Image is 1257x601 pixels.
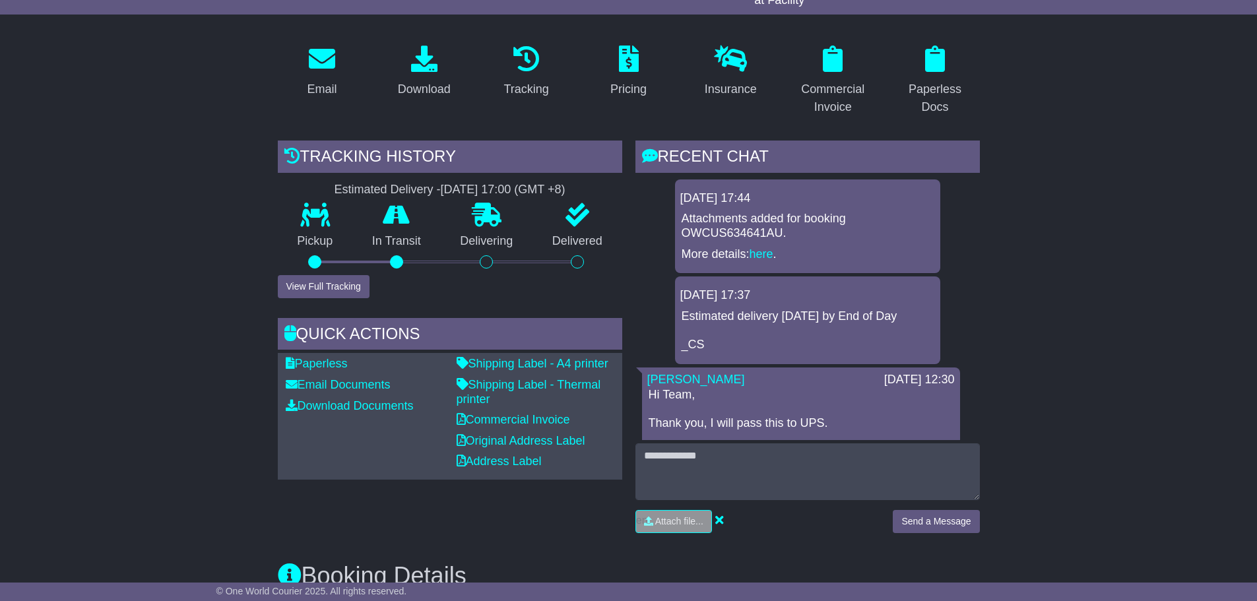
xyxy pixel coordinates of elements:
[789,41,878,121] a: Commercial Invoice
[884,373,955,387] div: [DATE] 12:30
[457,413,570,426] a: Commercial Invoice
[602,41,655,103] a: Pricing
[610,80,647,98] div: Pricing
[705,80,757,98] div: Insurance
[298,41,345,103] a: Email
[286,399,414,412] a: Download Documents
[441,234,533,249] p: Delivering
[891,41,980,121] a: Paperless Docs
[503,80,548,98] div: Tracking
[797,80,869,116] div: Commercial Invoice
[682,247,934,262] p: More details: .
[680,288,935,303] div: [DATE] 17:37
[495,41,557,103] a: Tracking
[307,80,337,98] div: Email
[278,234,353,249] p: Pickup
[286,378,391,391] a: Email Documents
[457,357,608,370] a: Shipping Label - A4 printer
[696,41,765,103] a: Insurance
[278,275,370,298] button: View Full Tracking
[750,247,773,261] a: here
[457,378,601,406] a: Shipping Label - Thermal printer
[398,80,451,98] div: Download
[441,183,565,197] div: [DATE] 17:00 (GMT +8)
[682,212,934,240] p: Attachments added for booking OWCUS634641AU.
[457,434,585,447] a: Original Address Label
[680,191,935,206] div: [DATE] 17:44
[278,318,622,354] div: Quick Actions
[352,234,441,249] p: In Transit
[649,388,953,474] p: Hi Team, Thank you, I will pass this to UPS. Regards, [PERSON_NAME]
[286,357,348,370] a: Paperless
[278,183,622,197] div: Estimated Delivery -
[457,455,542,468] a: Address Label
[647,373,745,386] a: [PERSON_NAME]
[899,80,971,116] div: Paperless Docs
[389,41,459,103] a: Download
[216,586,407,596] span: © One World Courier 2025. All rights reserved.
[532,234,622,249] p: Delivered
[278,141,622,176] div: Tracking history
[893,510,979,533] button: Send a Message
[278,563,980,589] h3: Booking Details
[682,309,934,352] p: Estimated delivery [DATE] by End of Day _CS
[635,141,980,176] div: RECENT CHAT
